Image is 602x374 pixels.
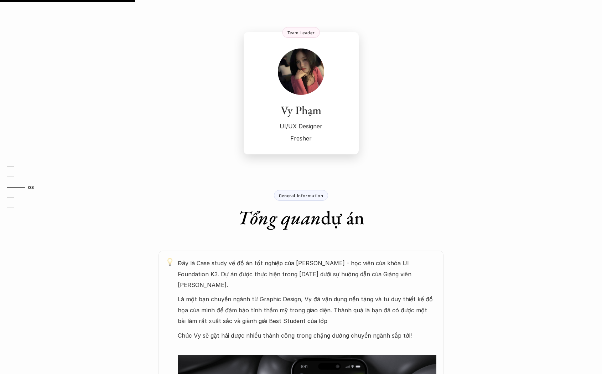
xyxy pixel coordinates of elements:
h3: Vy Phạm [251,103,352,117]
h1: dự án [238,206,364,229]
p: UI/UX Designer [251,121,352,132]
em: Tổng quan [238,205,321,230]
p: Fresher [251,133,352,144]
a: Vy PhạmUI/UX DesignerFresherTeam Leader [244,32,359,154]
p: Team Leader [287,30,315,35]
p: General Information [279,193,323,198]
p: Là một bạn chuyển ngành từ Graphic Design, Vy đã vận dụng nền tảng và tư duy thiết kế đồ họa của ... [178,294,436,326]
p: Chúc Vy sẽ gặt hái được nhiều thành công trong chặng đường chuyển ngành sắp tới! [178,330,436,341]
p: Đây là Case study về đồ án tốt nghiệp của [PERSON_NAME] - học viên của khóa UI Foundation K3. Dự ... [178,258,436,290]
strong: 03 [28,184,34,189]
a: 03 [7,183,41,191]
